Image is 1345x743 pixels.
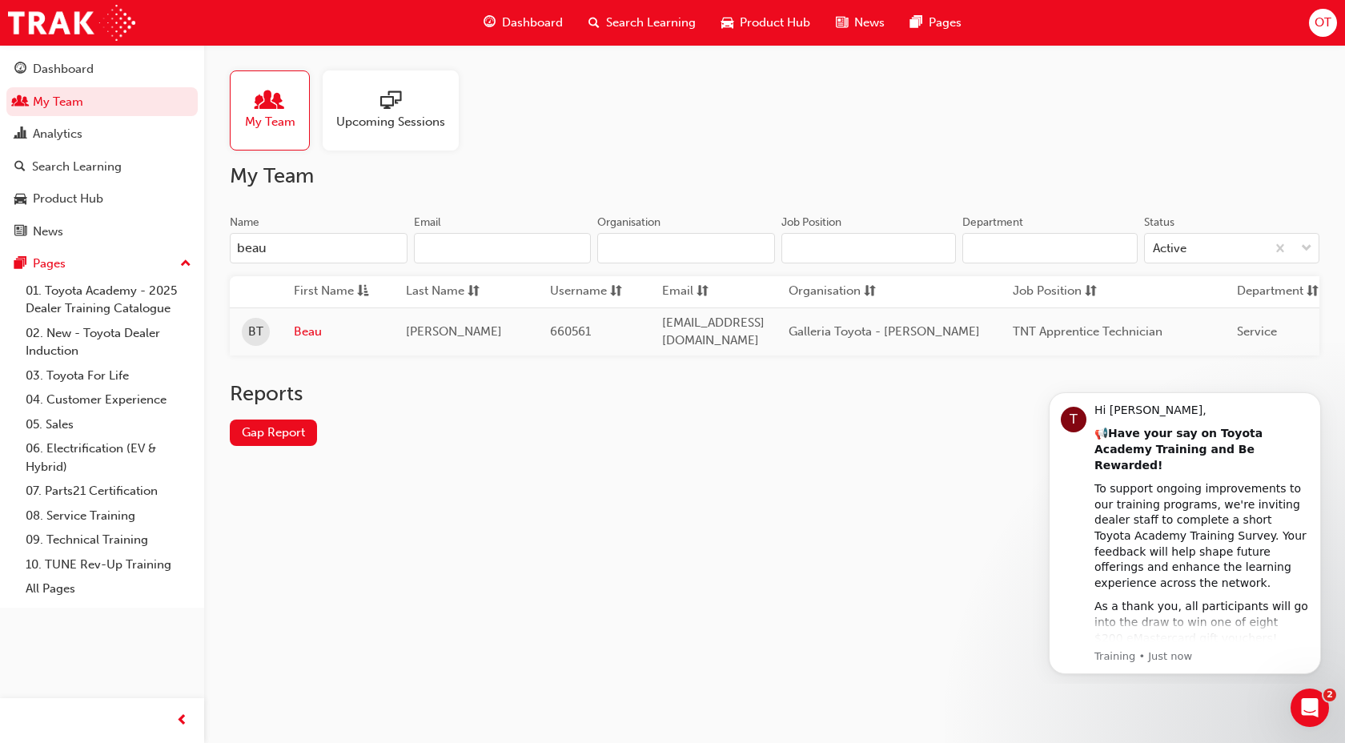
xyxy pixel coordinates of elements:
[962,215,1023,231] div: Department
[245,113,295,131] span: My Team
[1085,282,1097,302] span: sorting-icon
[336,113,445,131] span: Upcoming Sessions
[32,158,122,176] div: Search Learning
[697,282,709,302] span: sorting-icon
[1301,239,1312,259] span: down-icon
[1144,215,1174,231] div: Status
[550,282,607,302] span: Username
[19,412,198,437] a: 05. Sales
[789,282,861,302] span: Organisation
[6,119,198,149] a: Analytics
[14,225,26,239] span: news-icon
[19,321,198,363] a: 02. New - Toyota Dealer Induction
[176,711,188,731] span: prev-icon
[6,249,198,279] button: Pages
[962,233,1138,263] input: Department
[19,576,198,601] a: All Pages
[1013,324,1162,339] span: TNT Apprentice Technician
[588,13,600,33] span: search-icon
[721,13,733,33] span: car-icon
[19,528,198,552] a: 09. Technical Training
[789,282,877,302] button: Organisationsorting-icon
[610,282,622,302] span: sorting-icon
[294,282,382,302] button: First Nameasc-icon
[406,282,464,302] span: Last Name
[550,324,591,339] span: 660561
[1307,282,1319,302] span: sorting-icon
[468,282,480,302] span: sorting-icon
[19,279,198,321] a: 01. Toyota Academy - 2025 Dealer Training Catalogue
[1309,9,1337,37] button: OT
[597,233,775,263] input: Organisation
[230,233,408,263] input: Name
[471,6,576,39] a: guage-iconDashboard
[662,315,765,348] span: [EMAIL_ADDRESS][DOMAIN_NAME]
[294,282,354,302] span: First Name
[33,190,103,208] div: Product Hub
[19,552,198,577] a: 10. TUNE Rev-Up Training
[576,6,709,39] a: search-iconSearch Learning
[836,13,848,33] span: news-icon
[19,388,198,412] a: 04. Customer Experience
[897,6,974,39] a: pages-iconPages
[33,255,66,273] div: Pages
[1013,282,1082,302] span: Job Position
[6,51,198,249] button: DashboardMy TeamAnalyticsSearch LearningProduct HubNews
[14,127,26,142] span: chart-icon
[781,215,841,231] div: Job Position
[6,184,198,214] a: Product Hub
[709,6,823,39] a: car-iconProduct Hub
[19,436,198,479] a: 06. Electrification (EV & Hybrid)
[910,13,922,33] span: pages-icon
[854,14,885,32] span: News
[294,323,382,341] a: Beau
[1237,282,1303,302] span: Department
[502,14,563,32] span: Dashboard
[406,324,502,339] span: [PERSON_NAME]
[662,282,693,302] span: Email
[19,479,198,504] a: 07. Parts21 Certification
[1153,239,1186,258] div: Active
[14,257,26,271] span: pages-icon
[6,87,198,117] a: My Team
[781,233,957,263] input: Job Position
[1323,689,1336,701] span: 2
[740,14,810,32] span: Product Hub
[823,6,897,39] a: news-iconNews
[550,282,638,302] button: Usernamesorting-icon
[414,215,441,231] div: Email
[1237,282,1325,302] button: Departmentsorting-icon
[33,60,94,78] div: Dashboard
[230,215,259,231] div: Name
[1025,378,1345,684] iframe: Intercom notifications message
[230,163,1319,189] h2: My Team
[230,420,317,446] a: Gap Report
[33,223,63,241] div: News
[357,282,369,302] span: asc-icon
[484,13,496,33] span: guage-icon
[19,363,198,388] a: 03. Toyota For Life
[19,504,198,528] a: 08. Service Training
[597,215,660,231] div: Organisation
[33,125,82,143] div: Analytics
[1013,282,1101,302] button: Job Positionsorting-icon
[323,70,472,151] a: Upcoming Sessions
[380,90,401,113] span: sessionType_ONLINE_URL-icon
[259,90,280,113] span: people-icon
[662,282,750,302] button: Emailsorting-icon
[14,160,26,175] span: search-icon
[8,5,135,41] img: Trak
[230,381,1319,407] h2: Reports
[929,14,962,32] span: Pages
[1237,324,1277,339] span: Service
[14,95,26,110] span: people-icon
